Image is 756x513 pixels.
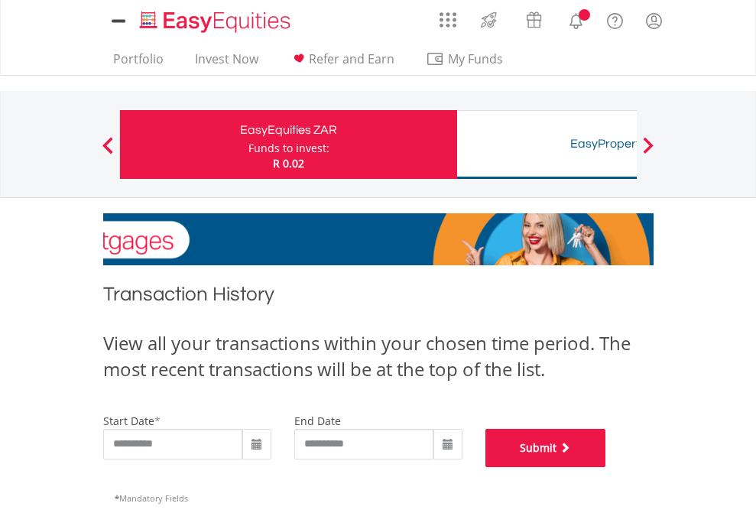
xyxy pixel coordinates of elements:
button: Next [633,144,664,160]
a: AppsGrid [430,4,466,28]
a: Portfolio [107,51,170,75]
span: Refer and Earn [309,50,394,67]
img: vouchers-v2.svg [521,8,547,32]
h1: Transaction History [103,281,654,315]
a: My Profile [634,4,673,37]
a: FAQ's and Support [595,4,634,34]
span: R 0.02 [273,156,304,170]
img: grid-menu-icon.svg [440,11,456,28]
span: Mandatory Fields [115,492,188,504]
a: Notifications [556,4,595,34]
img: EasyMortage Promotion Banner [103,213,654,265]
a: Home page [134,4,297,34]
a: Refer and Earn [284,51,401,75]
div: EasyEquities ZAR [129,119,448,141]
div: Funds to invest: [248,141,329,156]
label: end date [294,414,341,428]
a: Vouchers [511,4,556,32]
img: thrive-v2.svg [476,8,501,32]
div: View all your transactions within your chosen time period. The most recent transactions will be a... [103,330,654,383]
a: Invest Now [189,51,264,75]
img: EasyEquities_Logo.png [137,9,297,34]
button: Submit [485,429,606,467]
label: start date [103,414,154,428]
span: My Funds [426,49,526,69]
button: Previous [92,144,123,160]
